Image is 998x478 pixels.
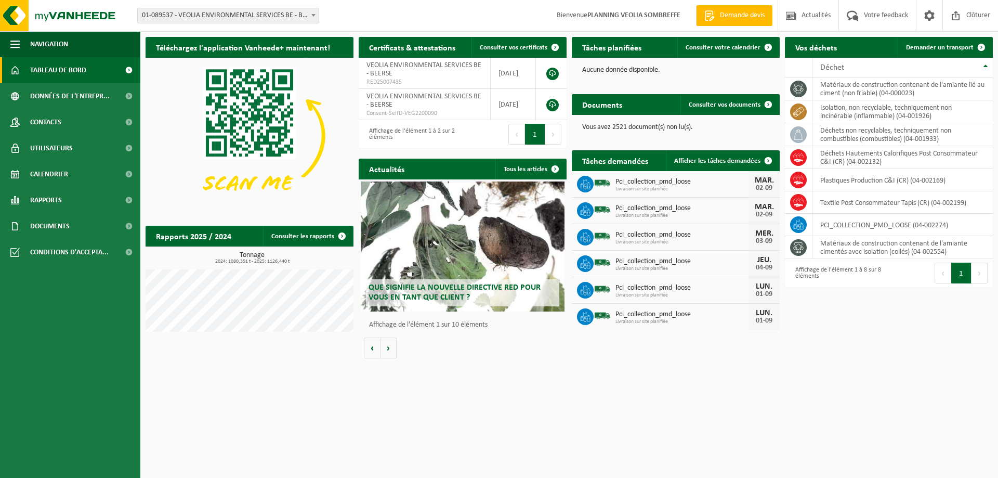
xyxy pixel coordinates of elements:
div: 01-09 [754,317,774,325]
h2: Vos déchets [785,37,847,57]
td: déchets non recyclables, techniquement non combustibles (combustibles) (04-001933) [812,123,993,146]
div: 01-09 [754,291,774,298]
h2: Documents [572,94,633,114]
button: Next [545,124,561,145]
span: Contacts [30,109,61,135]
span: Pci_collection_pmd_loose [615,178,748,186]
button: Previous [935,263,951,283]
button: Previous [508,124,525,145]
td: [DATE] [491,89,536,120]
span: Livraison sur site planifiée [615,292,748,299]
strong: PLANNING VEOLIA SOMBREFFE [587,11,680,19]
div: MER. [754,229,774,238]
img: BL-SO-LV [594,201,611,218]
td: matériaux de construction contenant de l'amiante cimentés avec isolation (collés) (04-002554) [812,236,993,259]
span: Navigation [30,31,68,57]
span: Livraison sur site planifiée [615,266,748,272]
span: Que signifie la nouvelle directive RED pour vous en tant que client ? [369,283,541,302]
div: MAR. [754,203,774,211]
span: Demande devis [717,10,767,21]
div: LUN. [754,309,774,317]
span: Pci_collection_pmd_loose [615,204,748,213]
h2: Actualités [359,159,415,179]
a: Que signifie la nouvelle directive RED pour vous en tant que client ? [361,182,564,312]
a: Consulter votre calendrier [677,37,779,58]
span: Documents [30,213,70,239]
span: Données de l'entrepr... [30,83,110,109]
div: JEU. [754,256,774,264]
span: Tableau de bord [30,57,86,83]
span: 01-089537 - VEOLIA ENVIRONMENTAL SERVICES BE - BEERSE [138,8,319,23]
span: VEOLIA ENVIRONMENTAL SERVICES BE - BEERSE [366,61,481,77]
div: Affichage de l'élément 1 à 8 sur 8 éléments [790,262,884,285]
img: BL-SO-LV [594,254,611,272]
span: Utilisateurs [30,135,73,161]
td: Plastiques Production C&I (CR) (04-002169) [812,169,993,191]
img: BL-SO-LV [594,280,611,298]
div: 02-09 [754,185,774,192]
a: Demande devis [696,5,772,26]
td: matériaux de construction contenant de l'amiante lié au ciment (non friable) (04-000023) [812,77,993,100]
a: Afficher les tâches demandées [666,150,779,171]
div: 03-09 [754,238,774,245]
h2: Tâches demandées [572,150,659,171]
button: 1 [525,124,545,145]
td: Déchets Hautements Calorifiques Post Consommateur C&I (CR) (04-002132) [812,146,993,169]
a: Consulter vos documents [680,94,779,115]
span: Livraison sur site planifiée [615,319,748,325]
div: Affichage de l'élément 1 à 2 sur 2 éléments [364,123,457,146]
button: Next [971,263,988,283]
span: Pci_collection_pmd_loose [615,311,748,319]
span: Consulter vos documents [689,101,760,108]
td: [DATE] [491,58,536,89]
span: Livraison sur site planifiée [615,186,748,192]
span: Pci_collection_pmd_loose [615,257,748,266]
div: 02-09 [754,211,774,218]
span: Livraison sur site planifiée [615,213,748,219]
span: RED25007435 [366,78,482,86]
span: Calendrier [30,161,68,187]
h2: Certificats & attestations [359,37,466,57]
p: Affichage de l'élément 1 sur 10 éléments [369,321,561,329]
a: Tous les articles [495,159,566,179]
span: Déchet [820,63,844,72]
td: isolation, non recyclable, techniquement non incinérable (inflammable) (04-001926) [812,100,993,123]
a: Demander un transport [898,37,992,58]
span: Consulter votre calendrier [686,44,760,51]
span: Consulter vos certificats [480,44,547,51]
span: Pci_collection_pmd_loose [615,231,748,239]
img: BL-SO-LV [594,174,611,192]
a: Consulter vos certificats [471,37,566,58]
span: Pci_collection_pmd_loose [615,284,748,292]
a: Consulter les rapports [263,226,352,247]
p: Vous avez 2521 document(s) non lu(s). [582,124,769,131]
h2: Téléchargez l'application Vanheede+ maintenant! [146,37,340,57]
span: Rapports [30,187,62,213]
span: 2024: 1080,351 t - 2025: 1126,440 t [151,259,353,264]
h2: Tâches planifiées [572,37,652,57]
button: Volgende [380,338,397,358]
div: 04-09 [754,264,774,272]
td: PCI_COLLECTION_PMD_LOOSE (04-002274) [812,214,993,236]
p: Aucune donnée disponible. [582,67,769,74]
span: Demander un transport [906,44,974,51]
span: Consent-SelfD-VEG2200090 [366,109,482,118]
span: Livraison sur site planifiée [615,239,748,246]
img: Download de VHEPlus App [146,58,353,214]
img: BL-SO-LV [594,227,611,245]
div: LUN. [754,282,774,291]
div: MAR. [754,176,774,185]
span: Conditions d'accepta... [30,239,109,265]
button: 1 [951,263,971,283]
td: Textile Post Consommateur Tapis (CR) (04-002199) [812,191,993,214]
span: 01-089537 - VEOLIA ENVIRONMENTAL SERVICES BE - BEERSE [137,8,319,23]
h2: Rapports 2025 / 2024 [146,226,242,246]
button: Vorige [364,338,380,358]
span: Afficher les tâches demandées [674,158,760,164]
h3: Tonnage [151,252,353,264]
img: BL-SO-LV [594,307,611,325]
span: VEOLIA ENVIRONMENTAL SERVICES BE - BEERSE [366,93,481,109]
